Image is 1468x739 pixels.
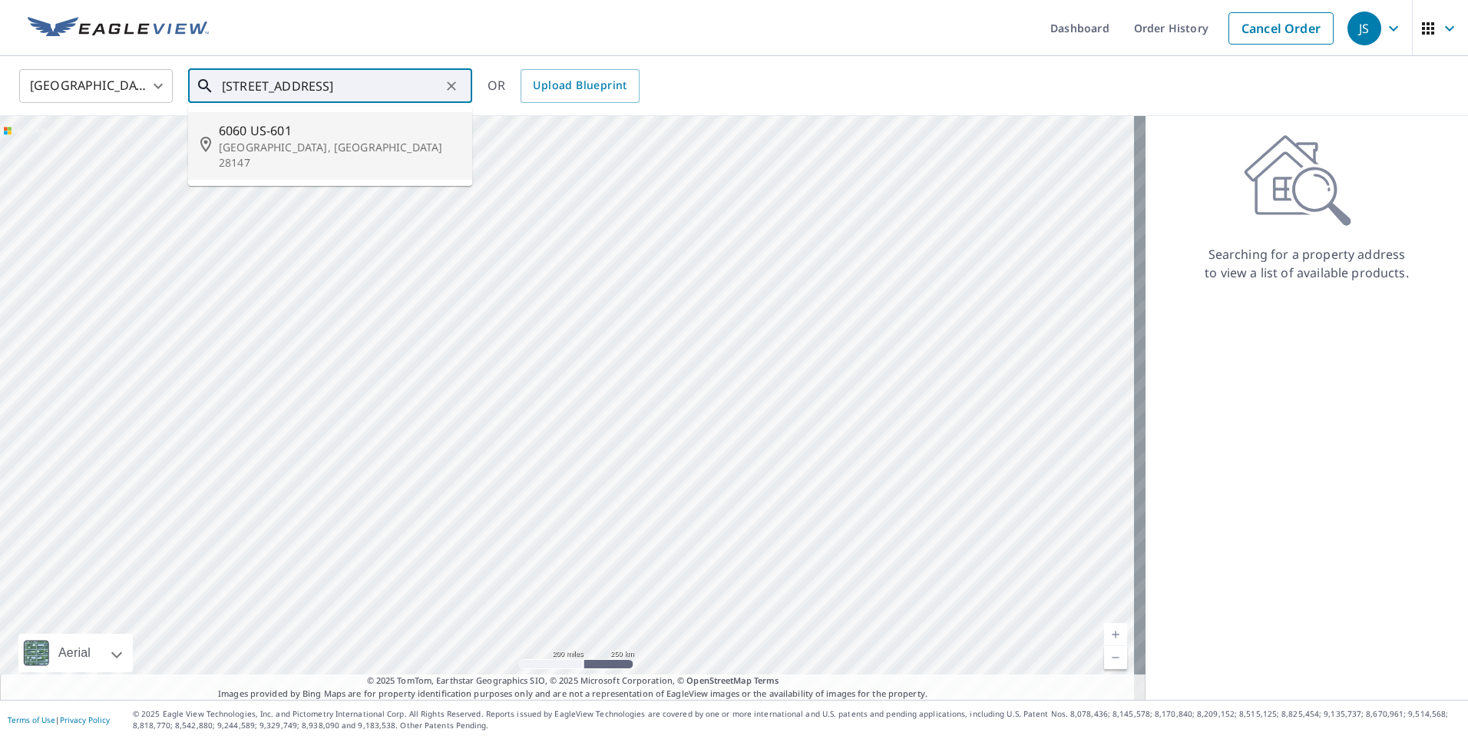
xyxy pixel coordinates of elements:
[219,121,460,140] span: 6060 US-601
[1104,646,1127,669] a: Current Level 5, Zoom Out
[54,634,95,672] div: Aerial
[19,65,173,108] div: [GEOGRAPHIC_DATA]
[133,708,1460,731] p: © 2025 Eagle View Technologies, Inc. and Pictometry International Corp. All Rights Reserved. Repo...
[18,634,133,672] div: Aerial
[488,69,640,103] div: OR
[686,674,751,686] a: OpenStreetMap
[28,17,209,40] img: EV Logo
[8,715,110,724] p: |
[533,76,627,95] span: Upload Blueprint
[60,714,110,725] a: Privacy Policy
[222,65,441,108] input: Search by address or latitude-longitude
[1347,12,1381,45] div: JS
[441,75,462,97] button: Clear
[521,69,639,103] a: Upload Blueprint
[219,140,460,171] p: [GEOGRAPHIC_DATA], [GEOGRAPHIC_DATA] 28147
[8,714,55,725] a: Terms of Use
[1228,12,1334,45] a: Cancel Order
[367,674,779,688] span: © 2025 TomTom, Earthstar Geographics SIO, © 2025 Microsoft Corporation, ©
[1104,623,1127,646] a: Current Level 5, Zoom In
[1204,245,1410,282] p: Searching for a property address to view a list of available products.
[754,674,779,686] a: Terms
